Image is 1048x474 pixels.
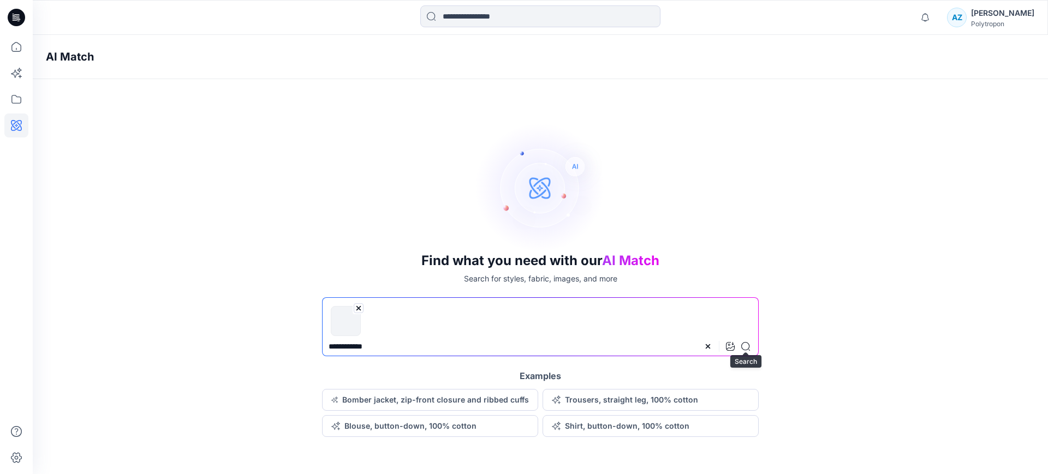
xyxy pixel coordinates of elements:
h4: AI Match [46,50,94,63]
button: Bomber jacket, zip-front closure and ribbed cuffs [322,389,538,411]
button: Shirt, button-down, 100% cotton [543,415,759,437]
span: AI Match [602,253,659,268]
div: [PERSON_NAME] [971,7,1034,20]
img: AI Search [475,122,606,253]
div: Polytropon [971,20,1034,28]
h5: Examples [520,369,561,382]
button: Blouse, button-down, 100% cotton [322,415,538,437]
button: Trousers, straight leg, 100% cotton [543,389,759,411]
div: AZ [947,8,967,27]
p: Search for styles, fabric, images, and more [464,273,617,284]
h3: Find what you need with our [421,253,659,268]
